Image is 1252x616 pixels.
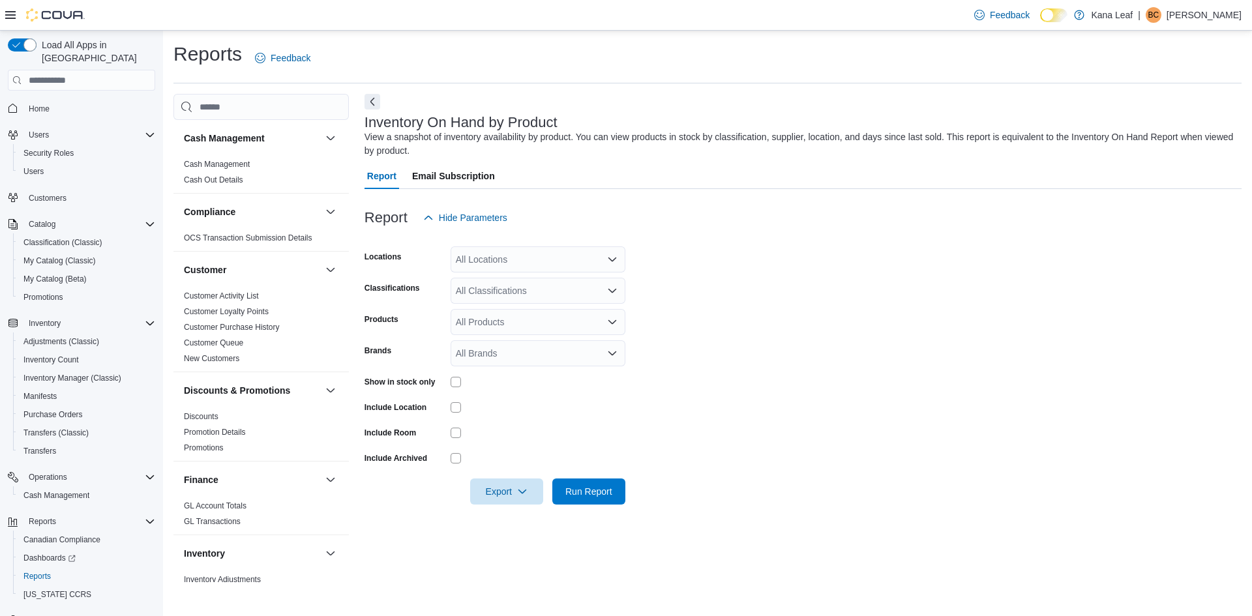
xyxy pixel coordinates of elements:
[18,532,106,548] a: Canadian Compliance
[13,162,160,181] button: Users
[1148,7,1159,23] span: BC
[18,235,108,250] a: Classification (Classic)
[365,210,408,226] h3: Report
[23,100,155,116] span: Home
[365,130,1235,158] div: View a snapshot of inventory availability by product. You can view products in stock by classific...
[365,377,436,387] label: Show in stock only
[184,574,261,585] span: Inventory Adjustments
[184,411,218,422] span: Discounts
[13,288,160,306] button: Promotions
[184,473,218,486] h3: Finance
[23,190,155,206] span: Customers
[23,274,87,284] span: My Catalog (Beta)
[23,256,96,266] span: My Catalog (Classic)
[18,568,155,584] span: Reports
[13,424,160,442] button: Transfers (Classic)
[23,292,63,302] span: Promotions
[23,428,89,438] span: Transfers (Classic)
[184,132,265,145] h3: Cash Management
[23,216,61,232] button: Catalog
[173,409,349,461] div: Discounts & Promotions
[23,373,121,383] span: Inventory Manager (Classic)
[184,159,250,169] span: Cash Management
[29,193,67,203] span: Customers
[18,352,84,368] a: Inventory Count
[23,336,99,347] span: Adjustments (Classic)
[1167,7,1242,23] p: [PERSON_NAME]
[1091,7,1133,23] p: Kana Leaf
[184,233,312,242] a: OCS Transaction Submission Details
[18,352,155,368] span: Inventory Count
[184,575,261,584] a: Inventory Adjustments
[18,488,155,503] span: Cash Management
[23,127,155,143] span: Users
[1146,7,1161,23] div: Bryan Cater-Gagne
[184,428,246,437] a: Promotion Details
[3,314,160,332] button: Inventory
[13,233,160,252] button: Classification (Classic)
[184,443,224,452] a: Promotions
[13,567,160,585] button: Reports
[13,369,160,387] button: Inventory Manager (Classic)
[18,289,155,305] span: Promotions
[607,348,618,359] button: Open list of options
[184,353,239,364] span: New Customers
[18,145,79,161] a: Security Roles
[184,322,280,332] span: Customer Purchase History
[29,516,56,527] span: Reports
[18,253,101,269] a: My Catalog (Classic)
[29,130,49,140] span: Users
[13,252,160,270] button: My Catalog (Classic)
[23,469,155,485] span: Operations
[18,334,104,349] a: Adjustments (Classic)
[26,8,85,22] img: Cova
[18,407,155,422] span: Purchase Orders
[607,286,618,296] button: Open list of options
[13,486,160,505] button: Cash Management
[23,101,55,117] a: Home
[23,571,51,581] span: Reports
[184,412,218,421] a: Discounts
[29,472,67,482] span: Operations
[323,546,338,561] button: Inventory
[23,355,79,365] span: Inventory Count
[23,490,89,501] span: Cash Management
[18,235,155,250] span: Classification (Classic)
[23,469,72,485] button: Operations
[184,384,320,397] button: Discounts & Promotions
[18,443,61,459] a: Transfers
[184,291,259,301] a: Customer Activity List
[29,104,50,114] span: Home
[18,488,95,503] a: Cash Management
[29,219,55,229] span: Catalog
[23,315,66,331] button: Inventory
[18,289,68,305] a: Promotions
[184,501,246,511] span: GL Account Totals
[18,370,155,386] span: Inventory Manager (Classic)
[18,164,155,179] span: Users
[412,163,495,189] span: Email Subscription
[18,532,155,548] span: Canadian Compliance
[367,163,396,189] span: Report
[173,498,349,535] div: Finance
[29,318,61,329] span: Inventory
[18,425,94,441] a: Transfers (Classic)
[18,407,88,422] a: Purchase Orders
[173,230,349,251] div: Compliance
[365,94,380,110] button: Next
[3,98,160,117] button: Home
[607,254,618,265] button: Open list of options
[23,553,76,563] span: Dashboards
[552,478,625,505] button: Run Report
[173,156,349,193] div: Cash Management
[13,405,160,424] button: Purchase Orders
[184,501,246,510] a: GL Account Totals
[18,271,92,287] a: My Catalog (Beta)
[23,514,61,529] button: Reports
[365,428,416,438] label: Include Room
[184,473,320,486] button: Finance
[323,472,338,488] button: Finance
[18,334,155,349] span: Adjustments (Classic)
